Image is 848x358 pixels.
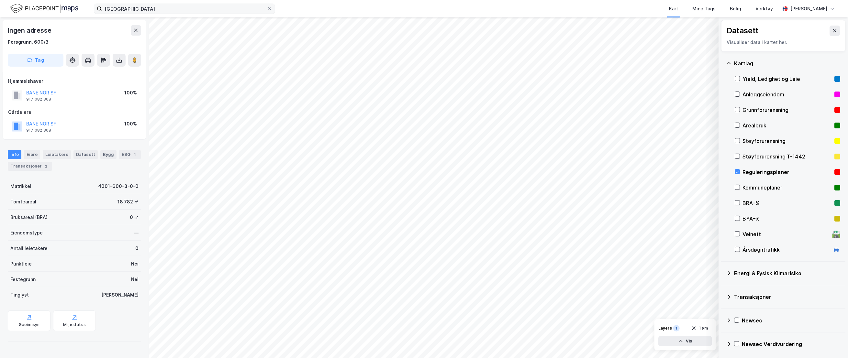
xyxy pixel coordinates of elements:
button: Tag [8,54,63,67]
div: [PERSON_NAME] [101,291,139,299]
div: Geoinnsyn [19,322,40,327]
button: Tøm [687,323,712,333]
div: ESG [119,150,141,159]
div: Reguleringsplaner [742,168,832,176]
div: Ingen adresse [8,25,52,36]
div: 0 [135,244,139,252]
img: logo.f888ab2527a4732fd821a326f86c7f29.svg [10,3,78,14]
div: Newsec [742,317,840,324]
div: Tomteareal [10,198,36,206]
div: 2 [43,163,50,169]
div: Eiere [24,150,40,159]
div: — [134,229,139,237]
div: Veinett [742,230,830,238]
div: Eiendomstype [10,229,43,237]
div: Mine Tags [692,5,716,13]
div: Kommuneplaner [742,184,832,191]
iframe: Chat Widget [816,327,848,358]
input: Søk på adresse, matrikkel, gårdeiere, leietakere eller personer [102,4,267,14]
div: Hjemmelshaver [8,77,141,85]
div: Info [8,150,21,159]
div: Verktøy [755,5,773,13]
button: Vis [658,336,712,346]
div: Punktleie [10,260,32,268]
div: Nei [131,276,139,283]
div: Kart [669,5,678,13]
div: 0 ㎡ [130,213,139,221]
div: Årsdøgntrafikk [742,246,830,254]
div: BYA–% [742,215,832,222]
div: Matrikkel [10,182,31,190]
div: 4001-600-3-0-0 [98,182,139,190]
div: Festegrunn [10,276,36,283]
div: 🛣️ [832,230,841,238]
div: 917 082 308 [26,97,51,102]
div: Datasett [73,150,98,159]
div: Arealbruk [742,122,832,129]
div: Støyforurensning [742,137,832,145]
div: Støyforurensning T-1442 [742,153,832,160]
div: Transaksjoner [8,162,52,171]
div: Newsec Verdivurdering [742,340,840,348]
div: Grunnforurensning [742,106,832,114]
div: 100% [124,120,137,128]
div: Anleggseiendom [742,91,832,98]
div: Yield, Ledighet og Leie [742,75,832,83]
div: [PERSON_NAME] [790,5,827,13]
div: 1 [673,325,680,331]
div: Bolig [730,5,741,13]
div: Nei [131,260,139,268]
div: Miljøstatus [63,322,86,327]
div: Datasett [727,26,759,36]
div: 1 [132,151,138,158]
div: Visualiser data i kartet her. [727,38,840,46]
div: Kontrollprogram for chat [816,327,848,358]
div: Porsgrunn, 600/3 [8,38,49,46]
div: Leietakere [43,150,71,159]
div: 100% [124,89,137,97]
div: Tinglyst [10,291,29,299]
div: BRA–% [742,199,832,207]
div: Energi & Fysisk Klimarisiko [734,269,840,277]
div: Layers [658,326,672,331]
div: 917 082 308 [26,128,51,133]
div: 18 782 ㎡ [117,198,139,206]
div: Bygg [100,150,117,159]
div: Antall leietakere [10,244,48,252]
div: Gårdeiere [8,108,141,116]
div: Bruksareal (BRA) [10,213,48,221]
div: Kartlag [734,60,840,67]
div: Transaksjoner [734,293,840,301]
